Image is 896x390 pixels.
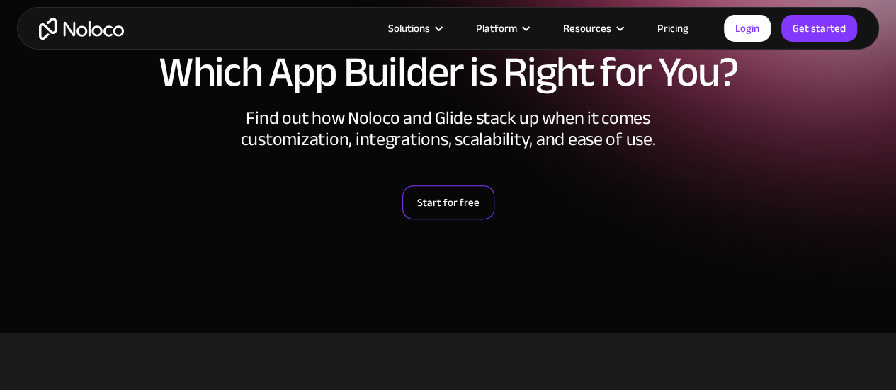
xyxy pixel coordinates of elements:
[14,8,882,93] h1: Noloco vs. Glide: Which App Builder is Right for You?
[39,18,124,40] a: home
[458,19,545,38] div: Platform
[781,15,857,42] a: Get started
[545,19,640,38] div: Resources
[563,19,611,38] div: Resources
[724,15,771,42] a: Login
[236,108,661,150] div: Find out how Noloco and Glide stack up when it comes customization, integrations, scalability, an...
[476,19,517,38] div: Platform
[370,19,458,38] div: Solutions
[402,185,494,219] a: Start for free
[640,19,706,38] a: Pricing
[388,19,430,38] div: Solutions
